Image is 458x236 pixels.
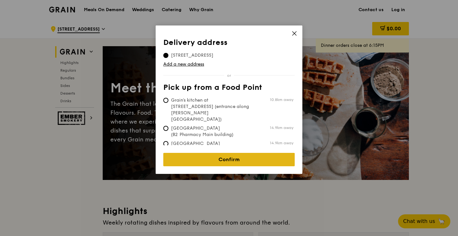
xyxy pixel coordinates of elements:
[163,83,295,95] th: Pick up from a Food Point
[163,61,295,68] a: Add a new address
[163,98,168,103] input: Grain's kitchen at [STREET_ADDRESS] (entrance along [PERSON_NAME][GEOGRAPHIC_DATA])10.8km away
[163,153,295,166] a: Confirm
[270,140,293,146] span: 14.9km away
[163,52,221,59] span: [STREET_ADDRESS]
[163,38,295,50] th: Delivery address
[163,53,168,58] input: [STREET_ADDRESS]
[163,125,258,138] span: [GEOGRAPHIC_DATA] (B2 Pharmacy Main building)
[163,140,258,160] span: [GEOGRAPHIC_DATA] (Level 1 [PERSON_NAME] block drop-off point)
[163,141,168,146] input: [GEOGRAPHIC_DATA] (Level 1 [PERSON_NAME] block drop-off point)14.9km away
[270,97,293,102] span: 10.8km away
[270,125,293,130] span: 14.9km away
[163,97,258,123] span: Grain's kitchen at [STREET_ADDRESS] (entrance along [PERSON_NAME][GEOGRAPHIC_DATA])
[163,126,168,131] input: [GEOGRAPHIC_DATA] (B2 Pharmacy Main building)14.9km away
